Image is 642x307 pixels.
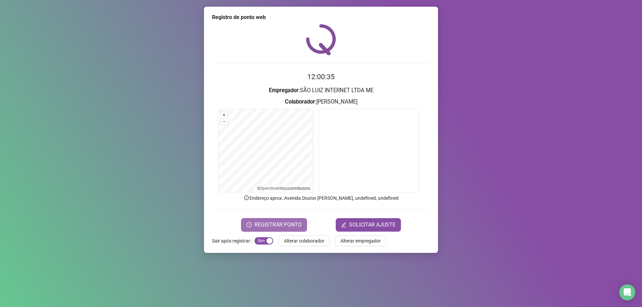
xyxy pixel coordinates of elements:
[336,218,401,232] button: editSOLICITAR AJUSTE
[241,218,307,232] button: REGISTRAR PONTO
[212,13,430,21] div: Registro de ponto web
[284,237,324,245] span: Alterar colaborador
[341,222,346,227] span: edit
[279,236,330,246] button: Alterar colaborador
[335,236,386,246] button: Alterar empregador
[243,195,249,201] span: info-circle
[246,222,252,227] span: clock-circle
[257,186,311,191] li: © contributors.
[212,236,254,246] label: Sair após registrar
[212,194,430,202] p: Endereço aprox. : Avenida Doutor [PERSON_NAME], undefined, undefined
[212,86,430,95] h3: : SÃO LUIZ INTERNET LTDA ME
[340,237,381,245] span: Alterar empregador
[619,284,635,300] div: Open Intercom Messenger
[307,73,335,81] time: 12:00:35
[254,221,302,229] span: REGISTRAR PONTO
[349,221,396,229] span: SOLICITAR AJUSTE
[212,98,430,106] h3: : [PERSON_NAME]
[260,186,288,191] a: OpenStreetMap
[285,99,315,105] strong: Colaborador
[221,112,227,118] button: +
[306,24,336,55] img: QRPoint
[269,87,299,94] strong: Empregador
[221,119,227,125] button: –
